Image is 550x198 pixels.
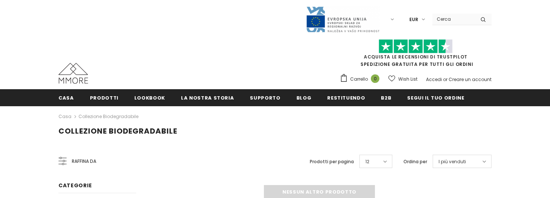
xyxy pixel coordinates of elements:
span: Lookbook [134,94,165,101]
a: Segui il tuo ordine [407,89,464,106]
span: B2B [381,94,391,101]
span: I più venduti [439,158,466,165]
span: La nostra storia [181,94,234,101]
span: Wish List [398,75,417,83]
a: Lookbook [134,89,165,106]
a: Prodotti [90,89,118,106]
a: Accedi [426,76,442,83]
span: 0 [371,74,379,83]
span: or [443,76,447,83]
span: SPEDIZIONE GRATUITA PER TUTTI GLI ORDINI [340,43,492,67]
a: Javni Razpis [306,16,380,22]
span: supporto [250,94,280,101]
span: Blog [296,94,312,101]
a: Creare un account [449,76,492,83]
span: Categorie [58,182,92,189]
span: 12 [365,158,369,165]
a: Restituendo [327,89,365,106]
a: Acquista le recensioni di TrustPilot [364,54,467,60]
span: EUR [409,16,418,23]
label: Ordina per [403,158,427,165]
a: Wish List [388,73,417,85]
span: Casa [58,94,74,101]
img: Casi MMORE [58,63,88,84]
span: Carrello [350,75,368,83]
span: Restituendo [327,94,365,101]
a: Blog [296,89,312,106]
span: Segui il tuo ordine [407,94,464,101]
a: La nostra storia [181,89,234,106]
a: Collezione biodegradabile [78,113,138,120]
span: Collezione biodegradabile [58,126,177,136]
label: Prodotti per pagina [310,158,354,165]
a: Casa [58,112,71,121]
span: Prodotti [90,94,118,101]
span: Raffina da [72,157,96,165]
a: Casa [58,89,74,106]
a: supporto [250,89,280,106]
a: Carrello 0 [340,74,383,85]
input: Search Site [432,14,475,24]
img: Javni Razpis [306,6,380,33]
a: B2B [381,89,391,106]
img: Fidati di Pilot Stars [379,39,453,54]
